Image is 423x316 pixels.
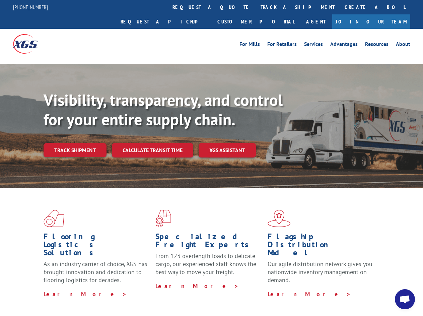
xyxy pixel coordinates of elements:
p: From 123 overlength loads to delicate cargo, our experienced staff knows the best way to move you... [155,252,262,282]
a: Agent [299,14,332,29]
a: Learn More > [44,290,127,298]
a: Join Our Team [332,14,410,29]
a: Track shipment [44,143,107,157]
a: For Retailers [267,42,297,49]
a: For Mills [239,42,260,49]
a: XGS ASSISTANT [199,143,256,157]
h1: Flagship Distribution Model [268,233,374,260]
img: xgs-icon-focused-on-flooring-red [155,210,171,227]
a: Request a pickup [116,14,212,29]
h1: Flooring Logistics Solutions [44,233,150,260]
a: Calculate transit time [112,143,193,157]
span: As an industry carrier of choice, XGS has brought innovation and dedication to flooring logistics... [44,260,147,284]
img: xgs-icon-total-supply-chain-intelligence-red [44,210,64,227]
a: Services [304,42,323,49]
a: Advantages [330,42,358,49]
a: Learn More > [268,290,351,298]
a: [PHONE_NUMBER] [13,4,48,10]
h1: Specialized Freight Experts [155,233,262,252]
img: xgs-icon-flagship-distribution-model-red [268,210,291,227]
b: Visibility, transparency, and control for your entire supply chain. [44,89,283,130]
a: About [396,42,410,49]
span: Our agile distribution network gives you nationwide inventory management on demand. [268,260,372,284]
a: Resources [365,42,389,49]
div: Open chat [395,289,415,309]
a: Learn More > [155,282,239,290]
a: Customer Portal [212,14,299,29]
